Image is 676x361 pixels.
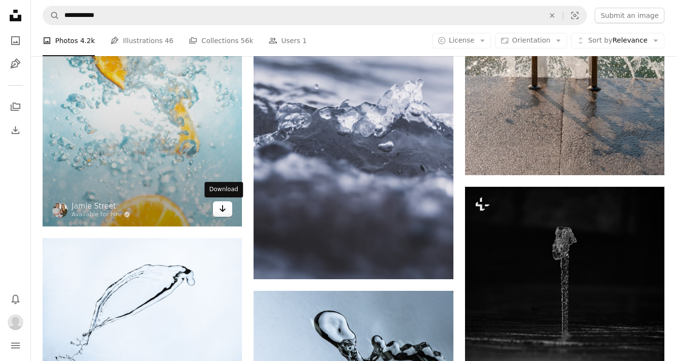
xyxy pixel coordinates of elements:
[43,300,242,308] a: a drawing of a bird
[6,313,25,332] button: Profile
[302,35,307,46] span: 1
[189,25,253,56] a: Collections 56k
[205,182,243,197] div: Download
[72,211,130,219] a: Available for hire
[72,201,130,211] a: Jamie Street
[165,35,174,46] span: 46
[240,35,253,46] span: 56k
[449,36,475,44] span: License
[541,6,563,25] button: Clear
[254,125,453,134] a: macro photography of water
[43,91,242,100] a: sliced orange fruits underwater
[269,25,307,56] a: Users 1
[495,33,567,48] button: Orientation
[43,6,587,25] form: Find visuals sitewide
[6,6,25,27] a: Home — Unsplash
[6,120,25,140] a: Download History
[563,6,586,25] button: Visual search
[432,33,492,48] button: License
[43,6,60,25] button: Search Unsplash
[571,33,664,48] button: Sort byRelevance
[6,97,25,117] a: Collections
[52,202,68,218] img: Go to Jamie Street's profile
[213,201,232,217] a: Download
[6,289,25,309] button: Notifications
[6,336,25,355] button: Menu
[110,25,173,56] a: Illustrations 46
[512,36,550,44] span: Orientation
[465,332,664,341] a: a black and white photo of a water spout
[6,31,25,50] a: Photos
[588,36,647,45] span: Relevance
[6,54,25,74] a: Illustrations
[588,36,612,44] span: Sort by
[8,315,23,330] img: Avatar of user Joely Sanderson
[595,8,664,23] button: Submit an image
